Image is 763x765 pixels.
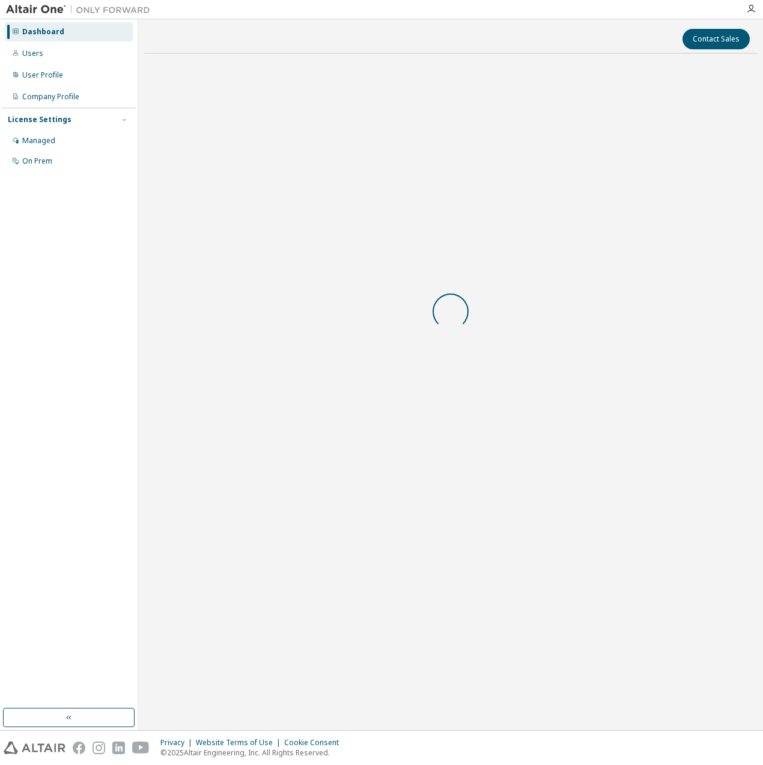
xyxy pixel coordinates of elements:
[6,4,156,16] img: Altair One
[682,29,750,49] button: Contact Sales
[196,738,284,748] div: Website Terms of Use
[112,742,125,754] img: linkedin.svg
[284,738,346,748] div: Cookie Consent
[4,742,65,754] img: altair_logo.svg
[93,742,105,754] img: instagram.svg
[8,115,71,124] div: License Settings
[160,738,196,748] div: Privacy
[22,156,52,166] div: On Prem
[22,70,63,80] div: User Profile
[73,742,85,754] img: facebook.svg
[22,49,43,58] div: Users
[160,748,346,758] p: © 2025 Altair Engineering, Inc. All Rights Reserved.
[22,27,64,37] div: Dashboard
[22,92,79,102] div: Company Profile
[22,136,55,146] div: Managed
[132,742,150,754] img: youtube.svg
